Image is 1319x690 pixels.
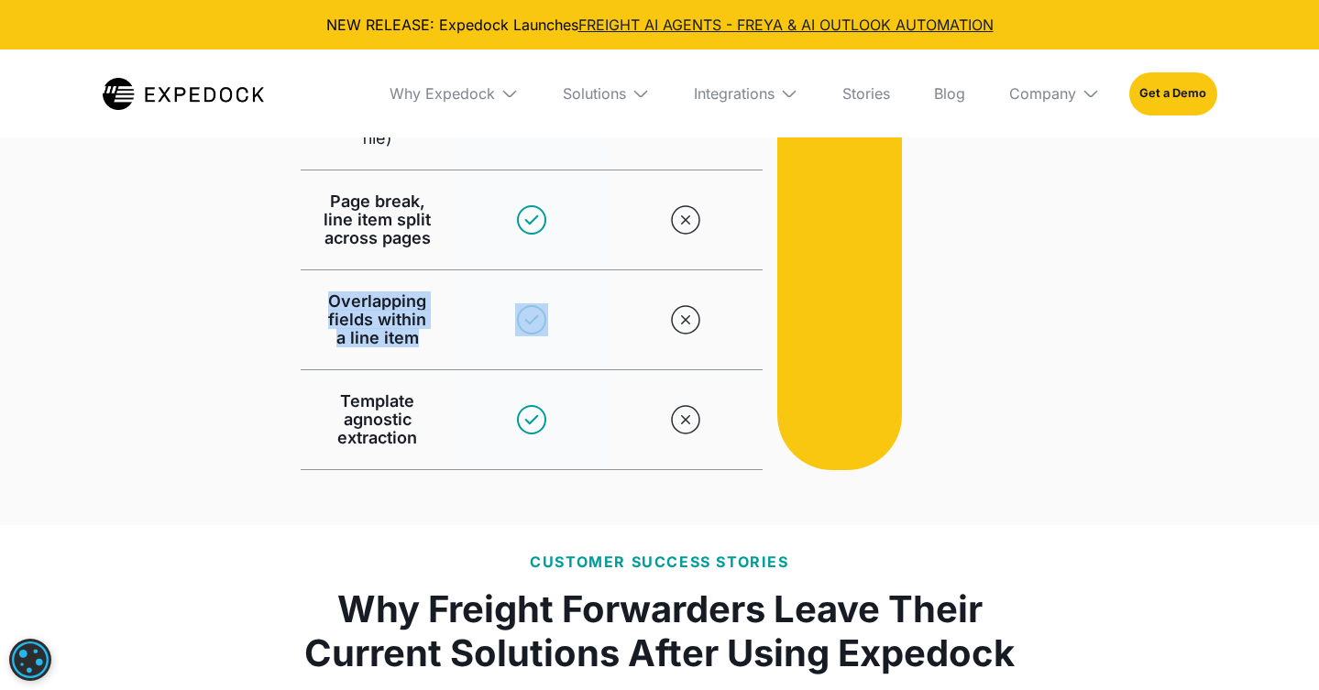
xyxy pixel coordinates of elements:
[530,551,788,573] p: Customer Success Stories
[271,587,1049,675] h1: Why Freight Forwarders Leave Their Current Solutions After Using Expedock
[548,49,665,137] div: Solutions
[578,16,994,34] a: FREIGHT AI AGENTS - FREYA & AI OUTLOOK AUTOMATION
[323,192,433,247] div: Page break, line item split across pages
[828,49,905,137] a: Stories
[323,392,433,447] div: Template agnostic extraction
[995,49,1115,137] div: Company
[15,15,1304,35] div: NEW RELEASE: Expedock Launches
[563,84,626,103] div: Solutions
[679,49,813,137] div: Integrations
[1227,602,1319,690] iframe: Chat Widget
[375,49,533,137] div: Why Expedock
[1129,72,1216,115] a: Get a Demo
[1009,84,1076,103] div: Company
[919,49,980,137] a: Blog
[390,84,495,103] div: Why Expedock
[694,84,775,103] div: Integrations
[323,292,433,347] div: Overlapping fields within a line item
